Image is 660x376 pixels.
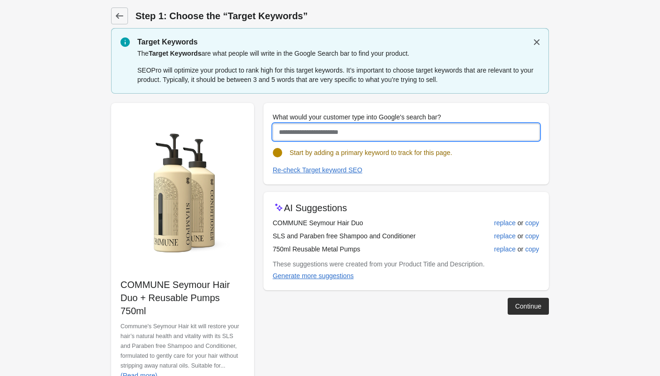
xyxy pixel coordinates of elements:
div: replace [494,219,516,227]
div: copy [525,232,539,240]
div: copy [525,245,539,253]
span: These suggestions were created from your Product Title and Description. [273,260,485,268]
td: COMMUNE Seymour Hair Duo [273,216,476,229]
p: AI Suggestions [284,201,347,214]
div: replace [494,245,516,253]
button: Re-check Target keyword SEO [269,162,366,178]
span: Target Keywords [149,50,202,57]
label: What would your customer type into Google's search bar? [273,112,441,122]
div: replace [494,232,516,240]
button: Continue [508,298,549,315]
button: replace [490,214,519,231]
span: The are what people will write in the Google Search bar to find your product. [137,50,409,57]
button: Generate more suggestions [269,267,358,284]
img: hairset.webp [120,112,245,268]
div: Re-check Target keyword SEO [273,166,362,174]
td: SLS and Paraben free Shampoo and Conditioner [273,229,476,243]
button: replace [490,228,519,244]
p: COMMUNE Seymour Hair Duo + Reusable Pumps 750ml [120,278,245,317]
span: Start by adding a primary keyword to track for this page. [290,149,452,156]
td: 750ml Reusable Metal Pumps [273,243,476,256]
button: copy [521,228,543,244]
button: copy [521,241,543,258]
span: SEOPro will optimize your product to rank high for this target keywords. It’s important to choose... [137,66,533,83]
div: copy [525,219,539,227]
p: Target Keywords [137,37,540,48]
div: Continue [515,302,541,310]
span: or [516,231,525,241]
span: or [516,218,525,228]
button: replace [490,241,519,258]
span: or [516,244,525,254]
button: copy [521,214,543,231]
div: Generate more suggestions [273,272,354,280]
h1: Step 1: Choose the “Target Keywords” [135,9,549,22]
